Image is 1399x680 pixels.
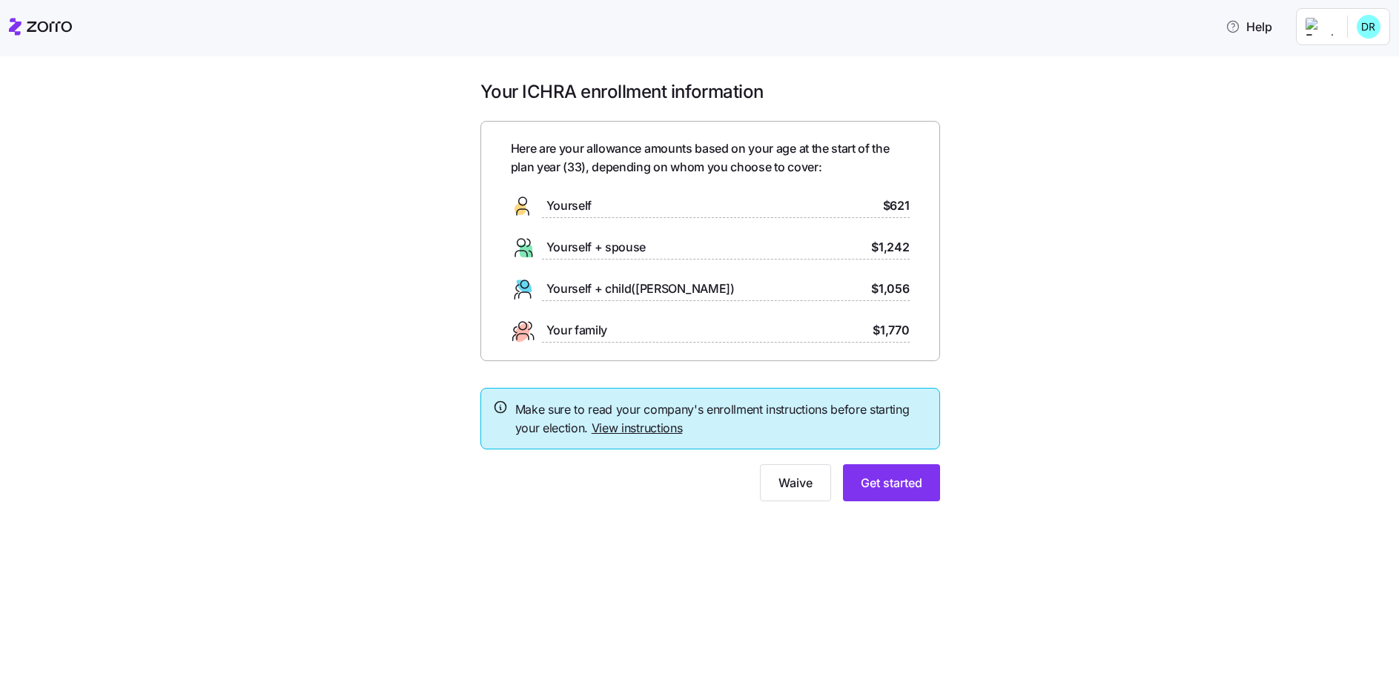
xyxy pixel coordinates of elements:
[843,464,940,501] button: Get started
[480,80,940,103] h1: Your ICHRA enrollment information
[546,280,735,298] span: Yourself + child([PERSON_NAME])
[511,139,910,176] span: Here are your allowance amounts based on your age at the start of the plan year ( 33 ), depending...
[871,238,909,257] span: $1,242
[778,474,813,492] span: Waive
[1357,15,1380,39] img: fd093e2bdb90700abee466f9f392cb12
[760,464,831,501] button: Waive
[1306,18,1335,36] img: Employer logo
[1226,18,1272,36] span: Help
[546,321,607,340] span: Your family
[1214,12,1284,42] button: Help
[883,197,910,215] span: $621
[546,238,646,257] span: Yourself + spouse
[592,420,683,435] a: View instructions
[515,400,927,438] span: Make sure to read your company's enrollment instructions before starting your election.
[861,474,922,492] span: Get started
[871,280,909,298] span: $1,056
[546,197,592,215] span: Yourself
[873,321,909,340] span: $1,770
